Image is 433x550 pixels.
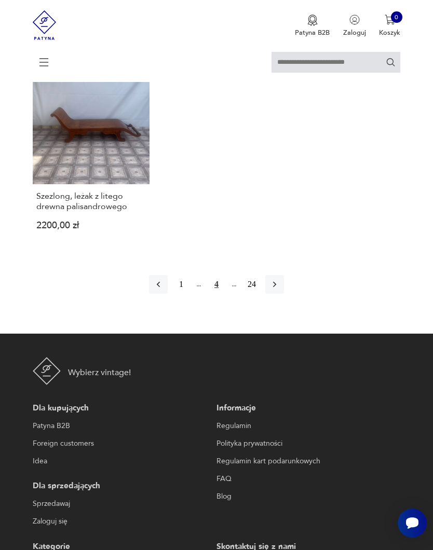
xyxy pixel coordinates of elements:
a: Idea [33,455,212,467]
p: 2200,00 zł [36,222,146,230]
a: Zaloguj się [33,515,212,528]
p: Wybierz vintage! [68,366,131,379]
button: Zaloguj [343,15,366,37]
a: Regulamin kart podarunkowych [216,455,396,467]
img: Ikonka użytkownika [349,15,360,25]
a: Blog [216,490,396,503]
button: Szukaj [386,57,396,67]
p: Koszyk [379,28,400,37]
a: Regulamin [216,420,396,432]
a: Polityka prywatności [216,437,396,450]
h3: Szezlong, leżak z litego drewna palisandrowego [36,191,146,212]
img: Ikona medalu [307,15,318,26]
a: Ikona medaluPatyna B2B [295,15,330,37]
img: Ikona koszyka [385,15,395,25]
p: Dla sprzedających [33,480,212,492]
a: Szezlong, leżak z litego drewna palisandrowegoSzezlong, leżak z litego drewna palisandrowego2200,... [33,67,150,246]
p: Informacje [216,402,396,415]
div: 0 [391,11,402,23]
a: FAQ [216,473,396,485]
a: Sprzedawaj [33,498,212,510]
a: Patyna B2B [33,420,212,432]
p: Patyna B2B [295,28,330,37]
img: Patyna - sklep z meblami i dekoracjami vintage [33,357,61,385]
p: Zaloguj [343,28,366,37]
p: Dla kupujących [33,402,212,415]
button: 4 [207,275,226,294]
a: Foreign customers [33,437,212,450]
button: 1 [172,275,191,294]
button: Patyna B2B [295,15,330,37]
button: 0Koszyk [379,15,400,37]
iframe: Smartsupp widget button [398,508,427,538]
button: 24 [242,275,261,294]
